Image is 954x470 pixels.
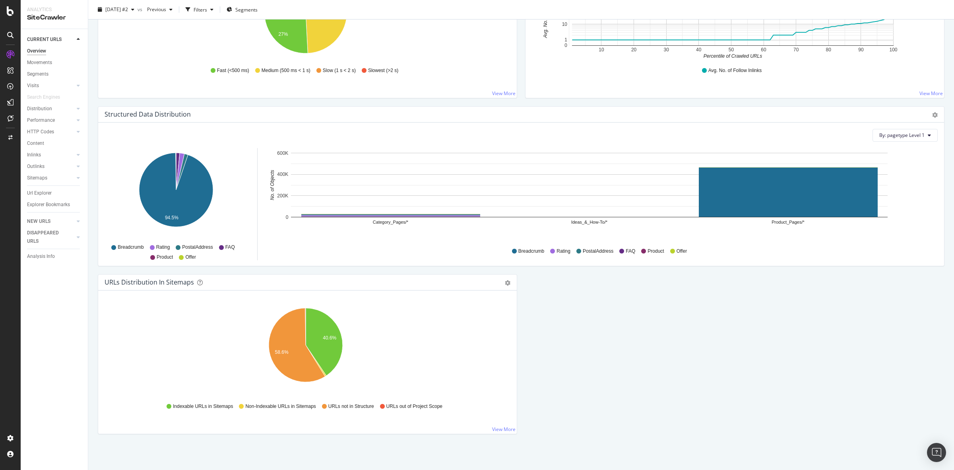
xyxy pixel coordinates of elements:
[571,220,608,224] text: Ideas_&_How-To/*
[696,47,702,53] text: 40
[664,47,669,53] text: 30
[277,150,288,156] text: 600K
[492,426,516,433] a: View More
[27,93,60,101] div: Search Engines
[648,248,664,255] span: Product
[27,252,55,261] div: Analysis Info
[373,220,409,224] text: Category_Pages/*
[27,201,82,209] a: Explorer Bookmarks
[761,47,766,53] text: 60
[27,82,39,90] div: Visits
[27,174,74,182] a: Sitemaps
[27,139,44,148] div: Content
[138,6,144,13] span: vs
[27,35,74,44] a: CURRENT URLS
[278,31,288,37] text: 27%
[105,278,194,286] div: URLs Distribution in Sitemaps
[277,193,288,199] text: 200K
[793,47,799,53] text: 70
[223,3,261,16] button: Segments
[270,170,275,200] text: No. of Objects
[173,403,233,410] span: Indexable URLs in Sitemaps
[492,90,516,97] a: View More
[27,116,74,125] a: Performance
[27,70,48,78] div: Segments
[27,217,50,226] div: NEW URLS
[386,403,442,410] span: URLs out of Project Scope
[27,229,74,246] a: DISAPPEARED URLS
[27,128,54,136] div: HTTP Codes
[27,151,41,159] div: Inlinks
[157,254,173,261] span: Product
[631,47,637,53] text: 20
[626,248,635,255] span: FAQ
[562,21,568,27] text: 10
[328,403,374,410] span: URLs not in Structure
[927,443,946,462] div: Open Intercom Messenger
[27,217,74,226] a: NEW URLS
[27,189,52,197] div: Url Explorer
[27,59,52,67] div: Movements
[27,35,62,44] div: CURRENT URLS
[245,403,316,410] span: Non-Indexable URLs in Sitemaps
[583,248,613,255] span: PostalAddress
[932,112,938,118] div: gear
[27,229,67,246] div: DISAPPEARED URLS
[267,148,930,240] svg: A chart.
[27,82,74,90] a: Visits
[275,349,289,355] text: 58.6%
[889,47,897,53] text: 100
[144,6,166,13] span: Previous
[27,174,47,182] div: Sitemaps
[27,151,74,159] a: Inlinks
[217,67,249,74] span: Fast (<500 ms)
[165,215,178,220] text: 94.5%
[27,105,74,113] a: Distribution
[505,280,510,286] div: gear
[27,70,82,78] a: Segments
[599,47,604,53] text: 10
[262,67,310,74] span: Medium (500 ms < 1 s)
[277,172,288,177] text: 400K
[323,335,336,341] text: 40.6%
[729,47,734,53] text: 50
[156,244,170,251] span: Rating
[286,215,289,220] text: 0
[564,37,567,43] text: 1
[323,67,356,74] span: Slow (1 s < 2 s)
[182,3,217,16] button: Filters
[873,129,938,142] button: By: pagetype Level 1
[27,252,82,261] a: Analysis Info
[118,244,143,251] span: Breadcrumb
[182,244,213,251] span: PostalAddress
[518,248,544,255] span: Breadcrumb
[826,47,832,53] text: 80
[919,90,943,97] a: View More
[107,148,246,240] svg: A chart.
[144,3,176,16] button: Previous
[564,43,567,48] text: 0
[27,105,52,113] div: Distribution
[27,139,82,148] a: Content
[105,303,506,396] svg: A chart.
[105,6,128,13] span: 2025 Aug. 21st #2
[772,220,805,224] text: Product_Pages/*
[27,93,68,101] a: Search Engines
[235,6,258,13] span: Segments
[368,67,398,74] span: Slowest (>2 s)
[27,59,82,67] a: Movements
[704,53,762,59] text: Percentile of Crawled URLs
[105,110,191,118] div: Structured Data Distribution
[95,3,138,16] button: [DATE] #2
[225,244,235,251] span: FAQ
[27,6,81,13] div: Analytics
[708,67,762,74] span: Avg. No. of Follow Inlinks
[27,13,81,22] div: SiteCrawler
[185,254,196,261] span: Offer
[194,6,207,13] div: Filters
[27,162,74,171] a: Outlinks
[879,132,925,138] span: By: pagetype Level 1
